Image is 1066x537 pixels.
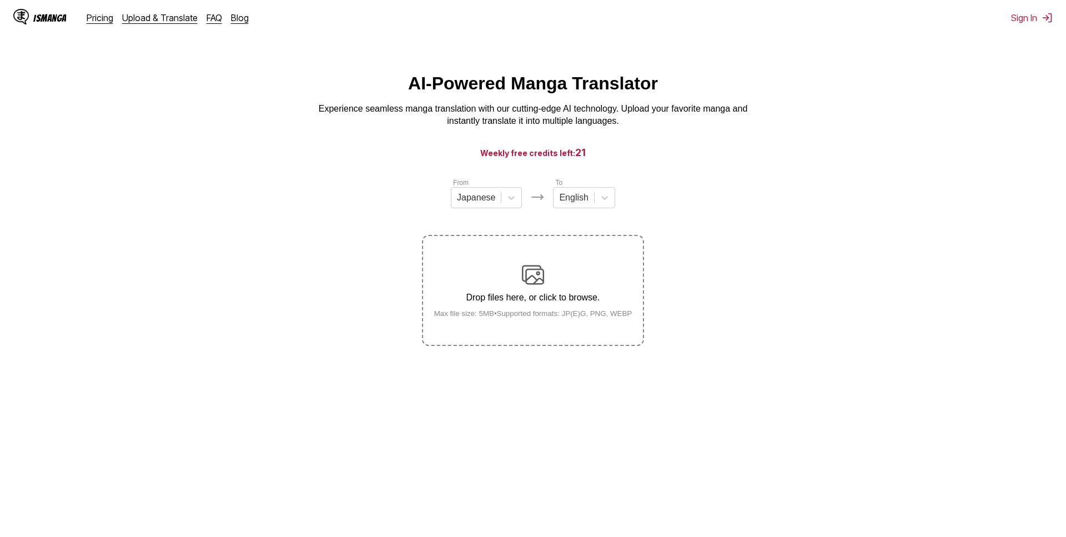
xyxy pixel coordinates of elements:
label: To [555,179,562,187]
button: Sign In [1011,12,1053,23]
a: Pricing [87,12,113,23]
img: Sign out [1042,12,1053,23]
img: IsManga Logo [13,9,29,24]
span: 21 [575,147,586,158]
a: IsManga LogoIsManga [13,9,87,27]
p: Drop files here, or click to browse. [425,293,641,303]
h1: AI-Powered Manga Translator [408,73,658,94]
img: Languages icon [531,190,544,204]
p: Experience seamless manga translation with our cutting-edge AI technology. Upload your favorite m... [311,103,755,128]
a: Upload & Translate [122,12,198,23]
label: From [453,179,469,187]
small: Max file size: 5MB • Supported formats: JP(E)G, PNG, WEBP [425,309,641,318]
div: IsManga [33,13,67,23]
a: FAQ [207,12,222,23]
h3: Weekly free credits left: [27,145,1039,159]
a: Blog [231,12,249,23]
